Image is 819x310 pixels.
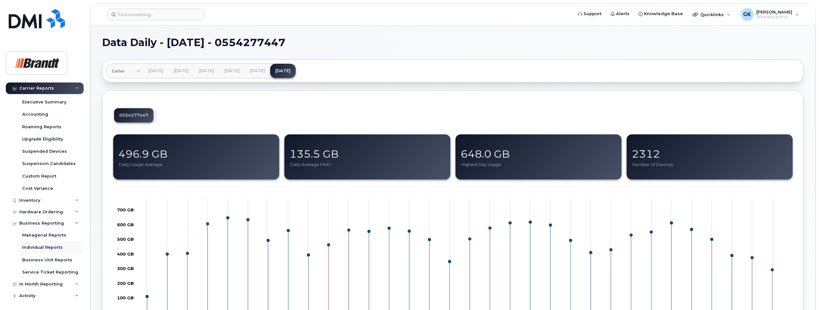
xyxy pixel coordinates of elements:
[117,295,134,300] g: undefined GB
[118,161,275,168] div: Daily Usage Average
[245,64,270,78] a: [DATE]
[117,207,134,212] g: undefined GB
[117,281,134,286] g: undefined GB
[117,237,134,242] g: undefined GB
[117,207,134,212] tspan: 700 GB
[117,222,134,227] tspan: 600 GB
[270,64,296,78] a: [DATE]
[117,295,134,300] tspan: 100 GB
[117,222,134,227] g: undefined GB
[117,237,134,242] tspan: 500 GB
[143,64,169,78] a: [DATE]
[118,147,275,161] div: 496.9 GB
[117,266,134,271] tspan: 300 GB
[461,161,618,168] div: Highest Day Usage
[102,38,285,47] span: Data Daily - [DATE] - 0554277447
[112,68,125,74] span: Earlier
[106,64,141,78] a: Earlier
[117,266,134,271] g: undefined GB
[117,251,134,257] g: undefined GB
[117,251,134,257] tspan: 400 GB
[169,64,194,78] a: [DATE]
[194,64,219,78] a: [DATE]
[632,147,789,161] div: 2312
[461,147,618,161] div: 648.0 GB
[632,161,789,168] div: Number of Devices
[290,161,446,168] div: Daily Average MoM
[219,64,245,78] a: [DATE]
[117,281,134,286] tspan: 200 GB
[290,147,446,161] div: 135.5 GB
